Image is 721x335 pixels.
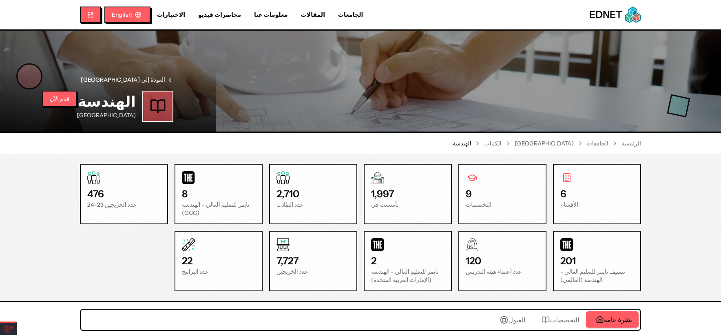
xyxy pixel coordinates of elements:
[466,255,539,268] div: 120
[560,188,634,201] div: 6
[604,315,632,324] span: نظرة عامة
[182,268,255,276] div: عدد البرامج
[104,7,150,23] button: English
[276,255,350,268] div: 7,727
[466,268,539,276] div: عدد أعضاء هيئة التدريس
[621,139,641,147] a: الرئيسية
[371,255,445,268] div: 2
[87,188,161,201] div: 476
[466,188,539,201] div: 9
[276,268,350,276] div: عدد الخريجين
[150,11,192,19] a: الاختبارات
[182,188,255,201] div: 8
[87,171,100,184] img: عدد الخريجين 23-24
[77,93,136,109] h1: الهندسة
[466,238,479,251] img: عدد أعضاء هيئة التدريس
[587,139,608,147] a: الجامعات
[560,201,634,209] div: الأقسام
[625,7,641,23] img: EDNET
[192,11,248,19] a: محاضرات فيديو
[248,11,294,19] a: معلومات عنا
[508,315,525,325] span: القبول
[276,188,350,201] div: 2,710
[453,139,471,147] span: الهندسة
[87,201,161,209] div: عدد الخريجين 23-24
[371,238,384,251] img: تايمز للتعليم العالي - الهندسة (الإمارات العربية المتحدة)
[371,201,445,209] div: تأسست في
[466,201,539,209] div: التخصصات
[560,255,634,268] div: 201
[182,255,255,268] div: 22
[589,8,622,21] span: EDNET
[276,171,290,184] img: عدد الطلاب
[371,268,445,284] div: تايمز للتعليم العالي - الهندسة (الإمارات العربية المتحدة)
[515,139,574,147] a: [GEOGRAPHIC_DATA]
[332,11,369,19] a: الجامعات
[81,76,173,84] a: العودة إلى [GEOGRAPHIC_DATA]
[182,171,195,184] img: تايمز للتعليم العالي - الهندسة (GCC)
[294,11,332,19] a: المقالات
[371,188,445,201] div: 1,997
[276,201,350,209] div: عدد الطلاب
[560,268,634,284] div: تصنيف تايمز للتعليم العالي - الهندسة (العالمي)
[371,171,384,184] img: تأسست في
[182,238,195,251] img: عدد البرامج
[276,238,290,251] img: عدد الخريجين
[589,7,641,23] a: EDNETEDNET
[182,201,255,217] div: تايمز للتعليم العالي - الهندسة (GCC)
[550,315,579,325] span: التخصصات
[560,238,573,251] img: تصنيف تايمز للتعليم العالي - الهندسة (العالمي)
[42,91,77,107] button: قدم الآن
[77,111,136,120] p: [GEOGRAPHIC_DATA]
